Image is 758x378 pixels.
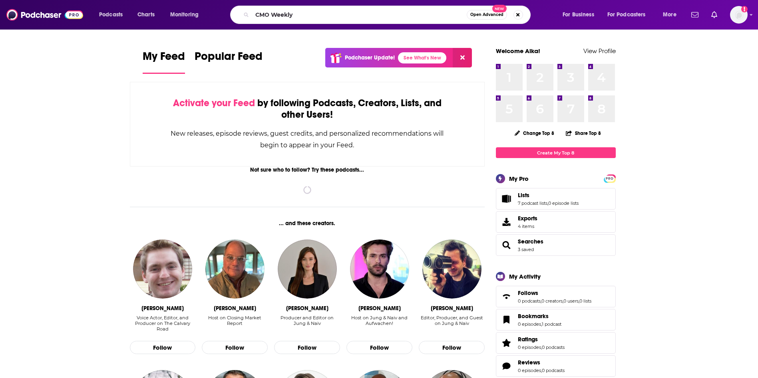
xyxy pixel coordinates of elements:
span: Bookmarks [518,313,549,320]
a: 0 podcasts [542,344,565,350]
div: Tilo Jung [358,305,401,312]
button: Follow [419,341,485,354]
img: Podchaser - Follow, Share and Rate Podcasts [6,7,83,22]
a: 0 lists [579,298,591,304]
span: 4 items [518,224,537,229]
span: More [663,9,676,20]
img: Todd Gleason [205,239,265,299]
span: Open Advanced [470,13,503,17]
a: 0 episode lists [548,200,579,206]
a: View Profile [583,47,616,55]
span: Podcasts [99,9,123,20]
a: Bookmarks [518,313,561,320]
button: Follow [346,341,412,354]
a: Create My Top 8 [496,147,616,158]
span: Ratings [496,332,616,354]
span: Reviews [518,359,540,366]
div: Alex Theiler [431,305,473,312]
img: Daniel Cuneo [133,239,192,299]
a: Reviews [499,360,515,372]
img: Juliane Schreiber [278,239,337,299]
a: Searches [518,238,543,245]
a: Lists [518,192,579,199]
a: See What's New [398,52,446,63]
img: User Profile [730,6,748,24]
a: 0 episodes [518,344,541,350]
button: open menu [602,8,657,21]
div: by following Podcasts, Creators, Lists, and other Users! [170,97,445,121]
span: Ratings [518,336,538,343]
a: Exports [496,211,616,233]
span: Exports [518,215,537,222]
span: For Podcasters [607,9,646,20]
div: Host on Jung & Naiv and Aufwachen! [346,315,412,332]
div: My Activity [509,273,541,280]
a: 0 creators [541,298,563,304]
span: Lists [496,188,616,210]
span: New [492,5,507,12]
span: Follows [496,286,616,307]
a: Follows [499,291,515,302]
button: Show profile menu [730,6,748,24]
span: , [541,344,542,350]
div: Host on Jung & Naiv and Aufwachen! [346,315,412,326]
span: Charts [137,9,155,20]
a: Welcome Alka! [496,47,540,55]
div: Voice Actor, Editor, and Producer on The Calvary Road [130,315,196,332]
button: Open AdvancedNew [467,10,507,20]
a: 0 episodes [518,368,541,373]
button: Follow [130,341,196,354]
a: Bookmarks [499,314,515,325]
a: PRO [605,175,615,181]
span: Monitoring [170,9,199,20]
input: Search podcasts, credits, & more... [252,8,467,21]
a: Popular Feed [195,49,263,74]
div: Host on Closing Market Report [202,315,268,326]
button: open menu [165,8,209,21]
span: , [541,368,542,373]
button: Change Top 8 [510,128,559,138]
span: Follows [518,289,538,297]
span: , [547,200,548,206]
button: open menu [657,8,686,21]
button: open menu [557,8,604,21]
div: New releases, episode reviews, guest credits, and personalized recommendations will begin to appe... [170,128,445,151]
div: Producer and Editor on Jung & Naiv [274,315,340,326]
div: Todd Gleason [214,305,256,312]
button: open menu [94,8,133,21]
a: Follows [518,289,591,297]
img: Tilo Jung [350,239,409,299]
a: 3 saved [518,247,534,252]
a: 0 podcasts [542,368,565,373]
a: Searches [499,239,515,251]
a: Reviews [518,359,565,366]
span: My Feed [143,49,185,68]
a: My Feed [143,49,185,74]
a: 7 podcast lists [518,200,547,206]
div: Search podcasts, credits, & more... [238,6,538,24]
button: Follow [202,341,268,354]
a: 1 podcast [542,321,561,327]
p: Podchaser Update! [345,54,395,61]
a: Charts [132,8,159,21]
span: , [541,321,542,327]
span: Popular Feed [195,49,263,68]
a: 0 podcasts [518,298,541,304]
a: Show notifications dropdown [708,8,720,22]
span: Logged in as AlkaNara [730,6,748,24]
a: Alex Theiler [422,239,481,299]
div: Producer and Editor on Jung & Naiv [274,315,340,332]
a: Ratings [499,337,515,348]
span: Activate your Feed [173,97,255,109]
span: Lists [518,192,529,199]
